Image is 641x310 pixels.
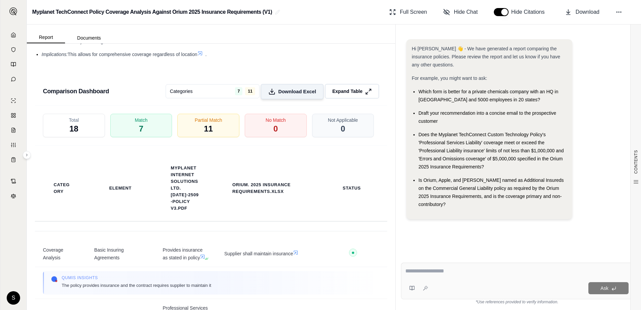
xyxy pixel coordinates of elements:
[32,6,272,18] h2: Myplanet TechConnect Policy Coverage Analysis Against Orium 2025 Insurance Requirements (V1)
[245,88,255,96] span: 11
[163,246,208,262] span: Provides insurance as stated in policy
[94,246,147,262] span: Basic Insuring Agreements
[43,85,109,97] h3: Comparison Dashboard
[62,282,211,289] span: The policy provides insurance and the contract requires supplier to maintain it
[418,132,564,169] span: Does the Myplanet TechConnect Custom Technology Policy's 'Professional Services Liability' covera...
[68,52,197,57] span: This allows for comprehensive coverage regardless of location
[401,299,633,305] div: *Use references provided to verify information.
[170,88,193,95] span: Categories
[4,94,22,107] a: Single Policy
[418,177,564,207] span: Is Orium, Apple, and [PERSON_NAME] named as Additional Insureds on the Commercial General Liabili...
[4,153,22,166] a: Coverage Table
[163,161,208,216] th: Myplanet Internet Solutions Ltd. [DATE]-2509-Policy V3.pdf
[135,117,148,124] span: Match
[418,110,556,124] span: Draft your recommendation into a concise email to the prospective customer
[224,177,311,199] th: Orium. 2025 Insurance Requirements.xlsx
[69,124,78,135] span: 18
[4,28,22,42] a: Home
[4,109,22,122] a: Policy Comparisons
[62,275,211,280] span: Qumis INSIGHTS
[454,8,478,16] span: Hide Chat
[4,174,22,188] a: Contract Analysis
[4,58,22,71] a: Prompt Library
[4,123,22,137] a: Claim Coverage
[65,33,113,43] button: Documents
[42,52,68,57] span: Implications:
[23,151,31,159] button: Expand sidebar
[633,150,639,174] span: CONTENTS
[335,181,369,196] th: Status
[266,117,286,124] span: No Match
[224,250,311,258] span: Supplier shall maintain insurance
[166,85,259,99] button: Categories711
[4,138,22,152] a: Custom Report
[260,84,324,99] button: Download Excel
[27,32,65,43] button: Report
[9,7,17,15] img: Expand sidebar
[235,88,243,96] span: 7
[4,43,22,56] a: Documents Vault
[101,181,140,196] th: Element
[341,124,345,135] span: 0
[328,117,358,124] span: Not Applicable
[412,75,487,81] span: For example, you might want to ask:
[600,286,608,291] span: Ask
[332,88,362,95] span: Expand Table
[43,246,78,262] span: Coverage Analysis
[4,189,22,203] a: Legal Search Engine
[206,52,207,57] span: .
[387,5,430,19] button: Full Screen
[46,177,78,199] th: Category
[278,88,316,95] span: Download Excel
[418,89,558,102] span: Which form is better for a private chemicals company with an HQ in [GEOGRAPHIC_DATA] and 5000 emp...
[349,249,357,259] button: ●
[7,291,20,305] div: S
[576,8,599,16] span: Download
[562,5,602,19] button: Download
[400,8,427,16] span: Full Screen
[195,117,222,124] span: Partial Match
[325,84,379,99] button: Expand Table
[412,46,560,67] span: Hi [PERSON_NAME] 👋 - We have generated a report comparing the insurance policies. Please review t...
[351,250,355,255] span: ●
[139,124,143,135] span: 7
[4,72,22,86] a: Chat
[51,276,58,282] img: Qumis
[274,124,278,135] span: 0
[69,117,79,124] span: Total
[511,8,549,16] span: Hide Citations
[204,124,213,135] span: 11
[7,5,20,18] button: Expand sidebar
[441,5,480,19] button: Hide Chat
[588,282,629,294] button: Ask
